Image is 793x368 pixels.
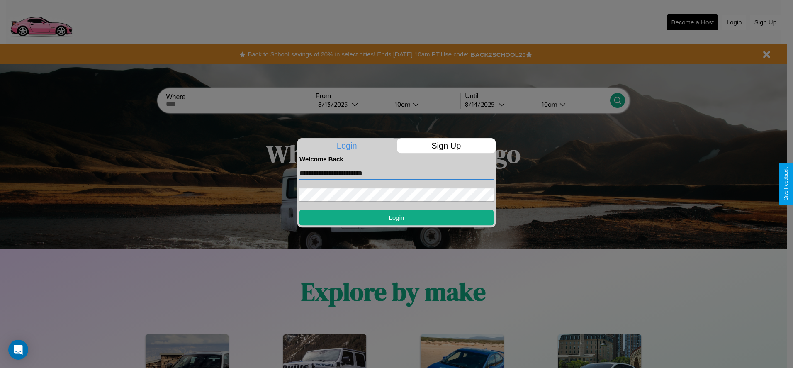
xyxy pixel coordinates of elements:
[299,156,494,163] h4: Welcome Back
[783,167,789,201] div: Give Feedback
[297,138,396,153] p: Login
[299,210,494,225] button: Login
[397,138,496,153] p: Sign Up
[8,340,28,360] div: Open Intercom Messenger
